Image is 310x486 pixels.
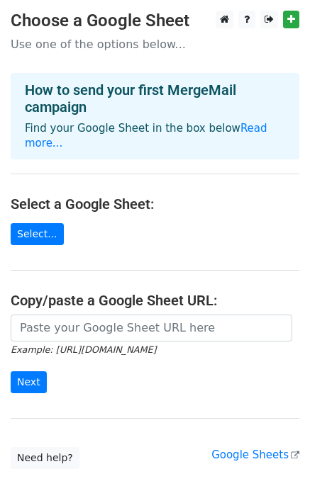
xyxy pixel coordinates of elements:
p: Use one of the options below... [11,37,299,52]
a: Select... [11,223,64,245]
h3: Choose a Google Sheet [11,11,299,31]
a: Read more... [25,122,267,149]
a: Need help? [11,447,79,469]
p: Find your Google Sheet in the box below [25,121,285,151]
h4: How to send your first MergeMail campaign [25,81,285,115]
iframe: Chat Widget [239,418,310,486]
a: Google Sheets [211,448,299,461]
h4: Select a Google Sheet: [11,196,299,213]
input: Paste your Google Sheet URL here [11,315,292,341]
small: Example: [URL][DOMAIN_NAME] [11,344,156,355]
h4: Copy/paste a Google Sheet URL: [11,292,299,309]
input: Next [11,371,47,393]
